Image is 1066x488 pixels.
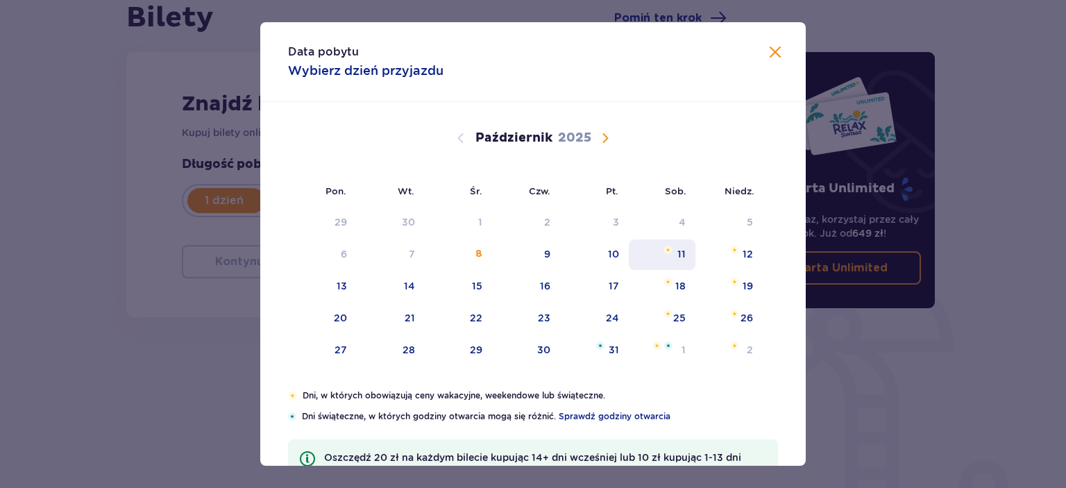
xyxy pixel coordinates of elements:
[475,247,482,261] div: 8
[288,62,443,79] p: Wybierz dzień przyjazdu
[288,239,357,270] td: Data niedostępna. poniedziałek, 6 października 2025
[303,389,778,402] p: Dni, w których obowiązują ceny wakacyjne, weekendowe lub świąteczne.
[673,311,686,325] div: 25
[540,279,550,293] div: 16
[324,451,767,478] p: Oszczędź 20 zł na każdym bilecie kupując 14+ dni wcześniej lub 10 zł kupując 1-13 dni wcześniej!
[529,185,550,196] small: Czw.
[629,208,696,238] td: Data niedostępna. sobota, 4 października 2025
[470,185,482,196] small: Śr.
[730,310,739,318] img: Pomarańczowa gwiazdka
[629,303,696,334] td: sobota, 25 października 2025
[596,342,604,350] img: Niebieska gwiazdka
[663,310,672,318] img: Pomarańczowa gwiazdka
[475,130,552,146] p: Październik
[492,303,561,334] td: czwartek, 23 października 2025
[538,311,550,325] div: 23
[544,215,550,229] div: 2
[609,279,619,293] div: 17
[741,311,753,325] div: 26
[560,335,629,366] td: piątek, 31 października 2025
[652,342,661,350] img: Pomarańczowa gwiazdka
[357,239,425,270] td: Data niedostępna. wtorek, 7 października 2025
[288,208,357,238] td: Data niedostępna. poniedziałek, 29 września 2025
[664,342,672,350] img: Niebieska gwiazdka
[472,279,482,293] div: 15
[747,215,753,229] div: 5
[609,343,619,357] div: 31
[606,185,618,196] small: Pt.
[743,279,753,293] div: 19
[425,335,492,366] td: środa, 29 października 2025
[357,271,425,302] td: wtorek, 14 października 2025
[695,208,763,238] td: Data niedostępna. niedziela, 5 października 2025
[288,303,357,334] td: poniedziałek, 20 października 2025
[730,278,739,286] img: Pomarańczowa gwiazdka
[335,215,347,229] div: 29
[677,247,686,261] div: 11
[665,185,686,196] small: Sob.
[402,215,415,229] div: 30
[425,239,492,270] td: środa, 8 października 2025
[767,44,784,62] button: Zamknij
[558,130,591,146] p: 2025
[398,185,414,196] small: Wt.
[675,279,686,293] div: 18
[403,343,415,357] div: 28
[452,130,469,146] button: Poprzedni miesiąc
[730,342,739,350] img: Pomarańczowa gwiazdka
[743,247,753,261] div: 12
[325,185,346,196] small: Pon.
[405,311,415,325] div: 21
[374,464,407,478] a: Cennik
[492,239,561,270] td: czwartek, 9 października 2025
[725,185,754,196] small: Niedz.
[470,311,482,325] div: 22
[404,279,415,293] div: 14
[425,208,492,238] td: Data niedostępna. środa, 1 października 2025
[544,247,550,261] div: 9
[695,239,763,270] td: niedziela, 12 października 2025
[341,247,347,261] div: 6
[470,343,482,357] div: 29
[606,311,619,325] div: 24
[682,343,686,357] div: 1
[695,303,763,334] td: niedziela, 26 października 2025
[679,215,686,229] div: 4
[560,208,629,238] td: Data niedostępna. piątek, 3 października 2025
[663,278,672,286] img: Pomarańczowa gwiazdka
[559,410,670,423] a: Sprawdź godziny otwarcia
[747,343,753,357] div: 2
[560,271,629,302] td: piątek, 17 października 2025
[357,335,425,366] td: wtorek, 28 października 2025
[730,246,739,254] img: Pomarańczowa gwiazdka
[357,303,425,334] td: wtorek, 21 października 2025
[560,239,629,270] td: piątek, 10 października 2025
[288,271,357,302] td: poniedziałek, 13 października 2025
[560,303,629,334] td: piątek, 24 października 2025
[288,335,357,366] td: poniedziałek, 27 października 2025
[492,208,561,238] td: Data niedostępna. czwartek, 2 października 2025
[288,44,359,60] p: Data pobytu
[478,215,482,229] div: 1
[425,303,492,334] td: środa, 22 października 2025
[492,335,561,366] td: czwartek, 30 października 2025
[663,246,672,254] img: Pomarańczowa gwiazdka
[613,215,619,229] div: 3
[302,410,778,423] p: Dni świąteczne, w których godziny otwarcia mogą się różnić.
[288,392,297,400] img: Pomarańczowa gwiazdka
[629,271,696,302] td: sobota, 18 października 2025
[629,239,696,270] td: sobota, 11 października 2025
[409,247,415,261] div: 7
[629,335,696,366] td: sobota, 1 listopada 2025
[334,311,347,325] div: 20
[597,130,614,146] button: Następny miesiąc
[492,271,561,302] td: czwartek, 16 października 2025
[357,208,425,238] td: Data niedostępna. wtorek, 30 września 2025
[288,412,296,421] img: Niebieska gwiazdka
[335,343,347,357] div: 27
[608,247,619,261] div: 10
[337,279,347,293] div: 13
[425,271,492,302] td: środa, 15 października 2025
